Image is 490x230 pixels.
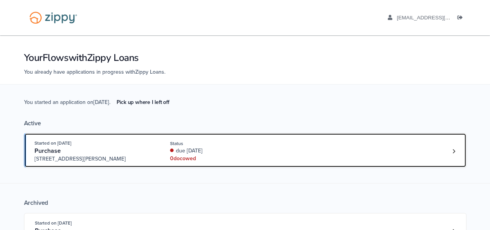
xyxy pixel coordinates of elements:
a: Log out [457,15,466,22]
div: Status [170,140,273,147]
span: [STREET_ADDRESS][PERSON_NAME] [34,155,153,163]
span: Started on [DATE] [34,140,71,146]
img: Logo [24,8,82,28]
div: Active [24,119,466,127]
div: due [DATE] [170,147,273,155]
span: You already have applications in progress with Zippy Loans . [24,69,165,75]
span: Purchase [34,147,61,155]
div: 0 doc owed [170,155,273,163]
span: Started on [DATE] [35,220,72,226]
span: You started an application on [DATE] . [24,98,175,119]
span: aaboley88@icloud.com [397,15,485,21]
div: Archived [24,199,466,207]
h1: Your Flows with Zippy Loans [24,51,466,64]
a: Loan number 4228033 [448,145,460,157]
a: Open loan 4228033 [24,133,466,168]
a: Pick up where I left off [110,96,175,109]
a: edit profile [388,15,486,22]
